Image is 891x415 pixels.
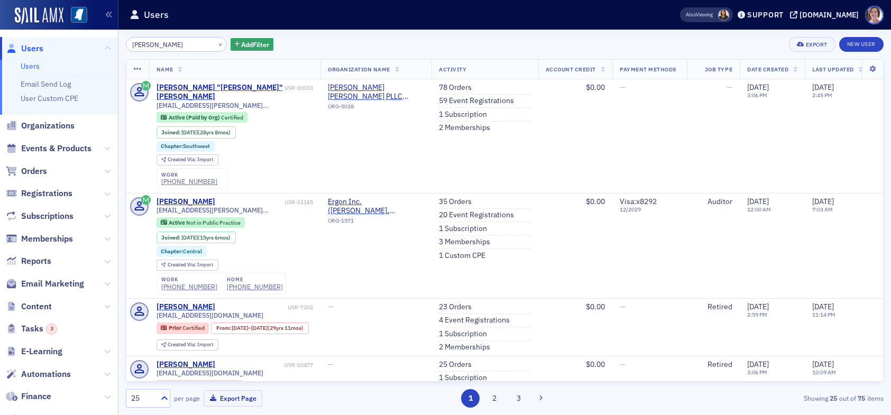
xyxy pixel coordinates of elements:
[790,11,862,19] button: [DOMAIN_NAME]
[6,188,72,199] a: Registrations
[161,129,181,136] span: Joined :
[157,369,263,377] span: [EMAIL_ADDRESS][DOMAIN_NAME]
[6,278,84,290] a: Email Marketing
[439,373,487,383] a: 1 Subscription
[812,368,836,376] time: 10:09 AM
[6,165,47,177] a: Orders
[157,322,209,334] div: Prior: Prior: Certified
[157,232,236,243] div: Joined: 2010-03-24 00:00:00
[6,120,75,132] a: Organizations
[328,83,424,102] span: Gillon Christian Mosby PLLC (Natchez, MS)
[747,197,769,206] span: [DATE]
[71,7,87,23] img: SailAMX
[161,172,217,178] div: work
[157,83,283,102] a: [PERSON_NAME] "[PERSON_NAME]" [PERSON_NAME]
[21,323,57,335] span: Tasks
[232,324,248,331] span: [DATE]
[694,302,732,312] div: Retired
[328,359,334,369] span: —
[439,316,510,325] a: 4 Event Registrations
[461,389,480,408] button: 1
[157,246,207,256] div: Chapter:
[161,247,183,255] span: Chapter :
[161,248,202,255] a: Chapter:Central
[6,43,43,54] a: Users
[231,38,274,51] button: AddFilter
[211,322,309,334] div: From: 1995-05-26 00:00:00
[439,224,487,234] a: 1 Subscription
[181,128,198,136] span: [DATE]
[694,197,732,207] div: Auditor
[485,389,504,408] button: 2
[727,82,732,92] span: —
[227,283,283,291] a: [PHONE_NUMBER]
[747,302,769,311] span: [DATE]
[638,393,884,403] div: Showing out of items
[6,391,51,402] a: Finance
[161,178,217,186] a: [PHONE_NUMBER]
[812,359,834,369] span: [DATE]
[439,251,485,261] a: 1 Custom CPE
[169,324,182,331] span: Prior
[161,114,243,121] a: Active (Paid by Org) Certified
[168,342,213,348] div: Import
[21,188,72,199] span: Registrations
[328,302,334,311] span: —
[718,10,729,21] span: Noma Burge
[865,6,884,24] span: Profile
[21,368,71,380] span: Automations
[747,368,767,376] time: 3:06 PM
[15,7,63,24] img: SailAMX
[694,360,732,370] div: Retired
[168,341,197,348] span: Created Via :
[439,302,472,312] a: 23 Orders
[232,325,304,331] div: – (29yrs 11mos)
[620,66,676,73] span: Payment Methods
[812,91,832,99] time: 2:45 PM
[806,42,828,48] div: Export
[217,199,313,206] div: USR-11185
[168,157,213,163] div: Import
[182,324,205,331] span: Certified
[21,165,47,177] span: Orders
[157,360,215,370] a: [PERSON_NAME]
[747,311,767,318] time: 2:59 PM
[21,79,71,89] a: Email Send Log
[439,110,487,119] a: 1 Subscription
[168,156,197,163] span: Created Via :
[812,197,834,206] span: [DATE]
[168,261,197,268] span: Created Via :
[546,66,596,73] span: Account Credit
[21,61,40,71] a: Users
[161,143,210,150] a: Chapter:Southwest
[157,339,218,351] div: Created Via: Import
[221,114,243,121] span: Certified
[21,43,43,54] span: Users
[6,233,73,245] a: Memberships
[169,219,186,226] span: Active
[21,94,78,103] a: User Custom CPE
[789,37,835,52] button: Export
[620,197,657,206] span: Visa : x8292
[21,143,91,154] span: Events & Products
[161,142,183,150] span: Chapter :
[21,346,62,357] span: E-Learning
[586,302,605,311] span: $0.00
[204,390,262,407] button: Export Page
[157,302,215,312] a: [PERSON_NAME]
[168,262,213,268] div: Import
[181,234,198,241] span: [DATE]
[6,210,74,222] a: Subscriptions
[157,66,173,73] span: Name
[157,311,263,319] span: [EMAIL_ADDRESS][DOMAIN_NAME]
[828,393,839,403] strong: 25
[328,103,424,114] div: ORG-5038
[620,359,626,369] span: —
[63,7,87,25] a: View Homepage
[161,325,204,331] a: Prior Certified
[586,197,605,206] span: $0.00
